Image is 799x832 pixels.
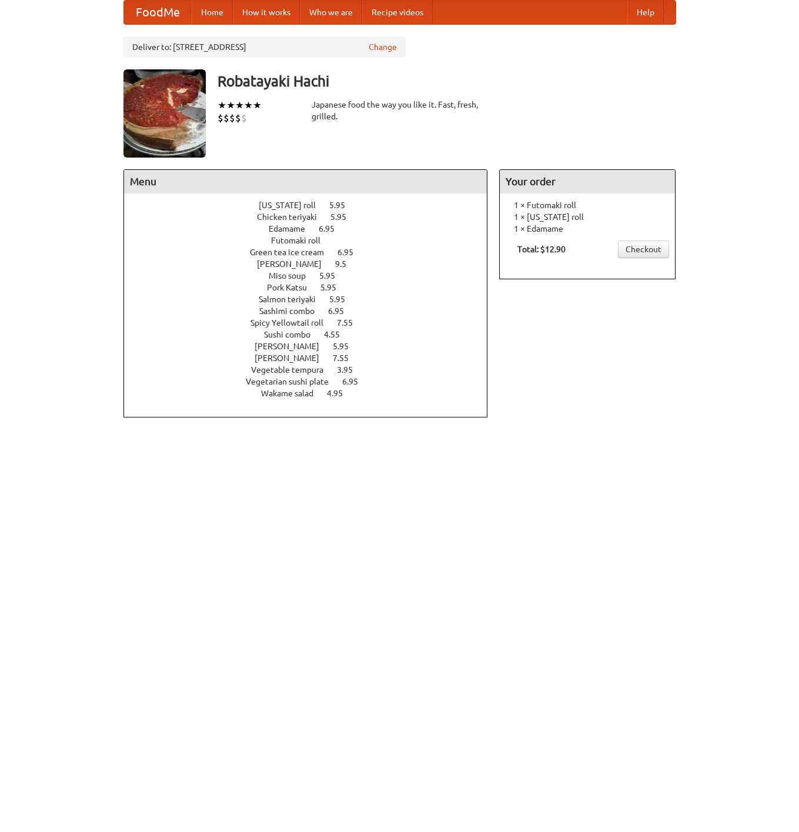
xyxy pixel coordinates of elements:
[257,212,329,222] span: Chicken teriyaki
[337,318,365,328] span: 7.55
[253,99,262,112] li: ★
[627,1,664,24] a: Help
[250,248,336,257] span: Green tea ice cream
[250,318,335,328] span: Spicy Yellowtail roll
[269,224,356,233] a: Edamame 6.95
[223,112,229,125] li: $
[269,271,317,280] span: Miso soup
[259,306,366,316] a: Sashimi combo 6.95
[337,365,365,375] span: 3.95
[269,224,317,233] span: Edamame
[330,212,358,222] span: 5.95
[246,377,380,386] a: Vegetarian sushi plate 6.95
[255,353,331,363] span: [PERSON_NAME]
[257,259,368,269] a: [PERSON_NAME] 9.5
[264,330,362,339] a: Sushi combo 4.55
[271,236,354,245] a: Futomaki roll
[218,99,226,112] li: ★
[327,389,355,398] span: 4.95
[267,283,358,292] a: Pork Katsu 5.95
[257,212,368,222] a: Chicken teriyaki 5.95
[335,259,358,269] span: 9.5
[300,1,362,24] a: Who we are
[324,330,352,339] span: 4.55
[342,377,370,386] span: 6.95
[259,295,327,304] span: Salmon teriyaki
[329,201,357,210] span: 5.95
[251,365,375,375] a: Vegetable tempura 3.95
[506,211,669,223] li: 1 × [US_STATE] roll
[257,259,333,269] span: [PERSON_NAME]
[362,1,433,24] a: Recipe videos
[333,353,360,363] span: 7.55
[235,112,241,125] li: $
[259,201,367,210] a: [US_STATE] roll 5.95
[264,330,322,339] span: Sushi combo
[246,377,340,386] span: Vegetarian sushi plate
[218,112,223,125] li: $
[123,36,406,58] div: Deliver to: [STREET_ADDRESS]
[328,306,356,316] span: 6.95
[319,224,346,233] span: 6.95
[329,295,357,304] span: 5.95
[123,69,206,158] img: angular.jpg
[250,248,375,257] a: Green tea ice cream 6.95
[269,271,357,280] a: Miso soup 5.95
[261,389,325,398] span: Wakame salad
[226,99,235,112] li: ★
[218,69,676,93] h3: Robatayaki Hachi
[259,201,327,210] span: [US_STATE] roll
[369,41,397,53] a: Change
[229,112,235,125] li: $
[192,1,233,24] a: Home
[233,1,300,24] a: How it works
[235,99,244,112] li: ★
[618,240,669,258] a: Checkout
[319,271,347,280] span: 5.95
[271,236,332,245] span: Futomaki roll
[124,170,487,193] h4: Menu
[251,365,335,375] span: Vegetable tempura
[244,99,253,112] li: ★
[517,245,566,254] b: Total: $12.90
[255,342,331,351] span: [PERSON_NAME]
[259,295,367,304] a: Salmon teriyaki 5.95
[267,283,319,292] span: Pork Katsu
[124,1,192,24] a: FoodMe
[259,306,326,316] span: Sashimi combo
[250,318,375,328] a: Spicy Yellowtail roll 7.55
[500,170,675,193] h4: Your order
[337,248,365,257] span: 6.95
[312,99,488,122] div: Japanese food the way you like it. Fast, fresh, grilled.
[241,112,247,125] li: $
[255,353,370,363] a: [PERSON_NAME] 7.55
[320,283,348,292] span: 5.95
[261,389,365,398] a: Wakame salad 4.95
[255,342,370,351] a: [PERSON_NAME] 5.95
[506,223,669,235] li: 1 × Edamame
[333,342,360,351] span: 5.95
[506,199,669,211] li: 1 × Futomaki roll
